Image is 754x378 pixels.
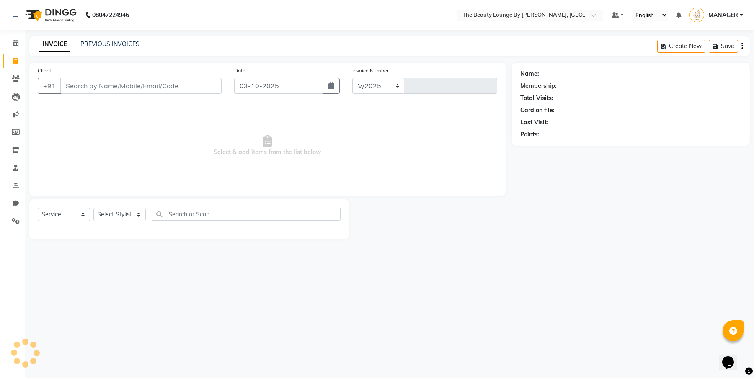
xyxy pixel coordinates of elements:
[92,3,129,27] b: 08047224946
[234,67,245,75] label: Date
[38,67,51,75] label: Client
[60,78,222,94] input: Search by Name/Mobile/Email/Code
[520,130,539,139] div: Points:
[80,40,139,48] a: PREVIOUS INVOICES
[38,78,61,94] button: +91
[39,37,70,52] a: INVOICE
[708,11,738,20] span: MANAGER
[520,118,548,127] div: Last Visit:
[38,104,497,188] span: Select & add items from the list below
[520,106,555,115] div: Card on file:
[719,345,746,370] iframe: chat widget
[520,69,539,78] div: Name:
[352,67,389,75] label: Invoice Number
[21,3,79,27] img: logo
[152,208,341,221] input: Search or Scan
[520,94,553,103] div: Total Visits:
[709,40,738,53] button: Save
[689,8,704,22] img: MANAGER
[657,40,705,53] button: Create New
[520,82,557,90] div: Membership:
